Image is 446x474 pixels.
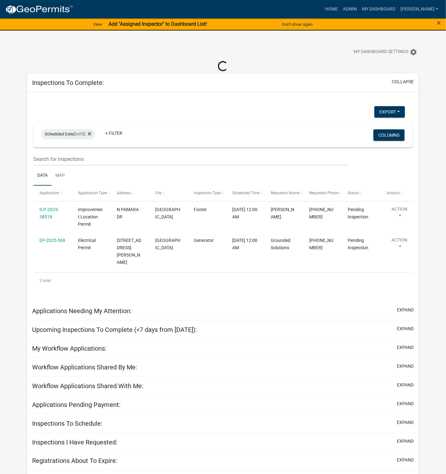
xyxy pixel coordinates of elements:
[397,307,414,313] button: expand
[194,191,221,195] span: Inspection Type
[41,129,95,139] div: [DATE]
[91,19,105,30] a: View
[271,191,299,195] span: Requestor Name
[194,238,214,243] span: Generator
[387,237,413,253] button: Action
[110,186,149,201] datatable-header-cell: Address
[348,191,359,195] span: Status
[387,206,413,222] button: Action
[32,326,197,333] h5: Upcoming Inspections To Complete (<7 days from [DATE]):
[188,186,226,201] datatable-header-cell: Inspection Type
[117,238,141,264] span: 4404 WILLIAMS RD
[410,48,417,56] i: settings
[232,207,257,219] span: 08/14/2025, 12:00 AM
[155,238,180,250] span: MARTINSVILLE
[387,191,400,195] span: Actions
[39,191,59,195] span: Application
[52,166,69,186] a: Map
[32,363,137,371] h5: Workflow Applications Shared By Me:
[32,438,117,446] h5: Inspections I Have Requested:
[354,48,408,56] span: My Dashboard Settings
[27,92,419,302] div: collapse
[323,3,340,15] a: Home
[397,382,414,388] button: expand
[342,186,380,201] datatable-header-cell: Status
[32,79,104,86] h5: Inspections To Complete:
[359,3,398,15] a: My Dashboard
[397,326,414,332] button: expand
[149,186,188,201] datatable-header-cell: City
[397,363,414,370] button: expand
[33,153,348,166] input: Search for inspections
[32,382,143,390] h5: Workflow Applications Shared With Me:
[33,273,413,289] div: 2 total
[310,207,334,219] span: 317-557-4504
[373,129,405,141] button: Columns
[397,419,414,426] button: expand
[194,207,207,212] span: Footer
[32,401,121,409] h5: Applications Pending Payment:
[437,18,441,27] span: ×
[39,207,59,219] a: ILP-2025-38518
[155,191,162,195] span: City
[310,238,334,250] span: 317-834-1922
[397,401,414,407] button: expand
[349,46,422,58] button: My Dashboard Settingssettings
[271,207,294,219] span: Jeffrey Brown
[39,238,65,243] a: EP-2025-568
[303,186,342,201] datatable-header-cell: Requestor Phone
[397,438,414,445] button: expand
[33,166,52,186] a: Data
[78,238,96,250] span: Electrical Permit
[32,345,107,352] h5: My Workflow Applications:
[271,238,290,250] span: Grounded Solutions
[348,207,369,219] span: Pending Inspection
[226,186,265,201] datatable-header-cell: Scheduled Time
[33,186,72,201] datatable-header-cell: Application
[280,19,315,30] button: Don't show again
[340,3,359,15] a: Admin
[32,420,102,427] h5: Inspections To Schedule:
[348,238,369,250] span: Pending Inspection
[265,186,303,201] datatable-header-cell: Requestor Name
[72,186,110,201] datatable-header-cell: Application Type
[310,191,339,195] span: Requestor Phone
[398,3,441,15] a: [PERSON_NAME]
[397,344,414,351] button: expand
[155,207,180,219] span: MARTINSVILLE
[108,21,207,27] strong: Add "Assigned Inspector" to Dashboard List!
[78,207,103,227] span: Improvement Location Permit
[392,79,414,85] button: collapse
[117,191,131,195] span: Address
[32,307,132,315] h5: Applications Needing My Attention:
[78,191,107,195] span: Application Type
[232,191,260,195] span: Scheduled Time
[397,457,414,464] button: expand
[374,106,405,118] button: Export
[380,186,419,201] datatable-header-cell: Actions
[100,127,128,139] a: + Filter
[232,238,257,250] span: 08/14/2025, 12:00 AM
[437,19,441,27] button: Close
[45,132,73,136] span: Scheduled Date
[117,207,139,219] span: N PAMARA DR
[32,457,117,465] h5: Registrations About To Expire:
